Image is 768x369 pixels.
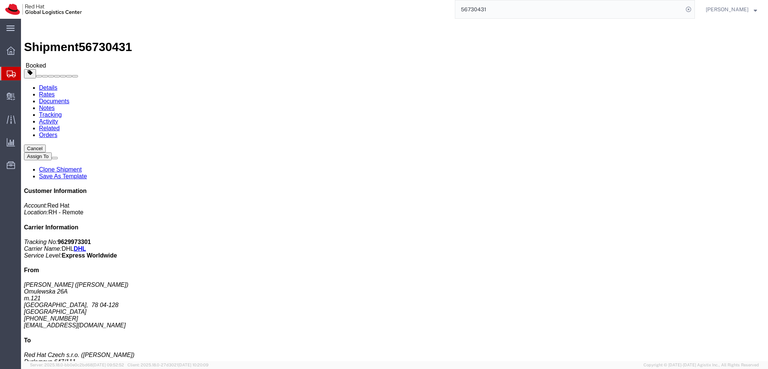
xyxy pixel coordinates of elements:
[455,0,683,18] input: Search for shipment number, reference number
[643,362,759,368] span: Copyright © [DATE]-[DATE] Agistix Inc., All Rights Reserved
[178,363,208,367] span: [DATE] 10:20:09
[705,5,757,14] button: [PERSON_NAME]
[706,5,748,14] span: Filip Moravec
[5,4,82,15] img: logo
[30,363,124,367] span: Server: 2025.18.0-bb0e0c2bd68
[127,363,208,367] span: Client: 2025.18.0-27d3021
[93,363,124,367] span: [DATE] 09:52:52
[21,19,768,361] iframe: FS Legacy Container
